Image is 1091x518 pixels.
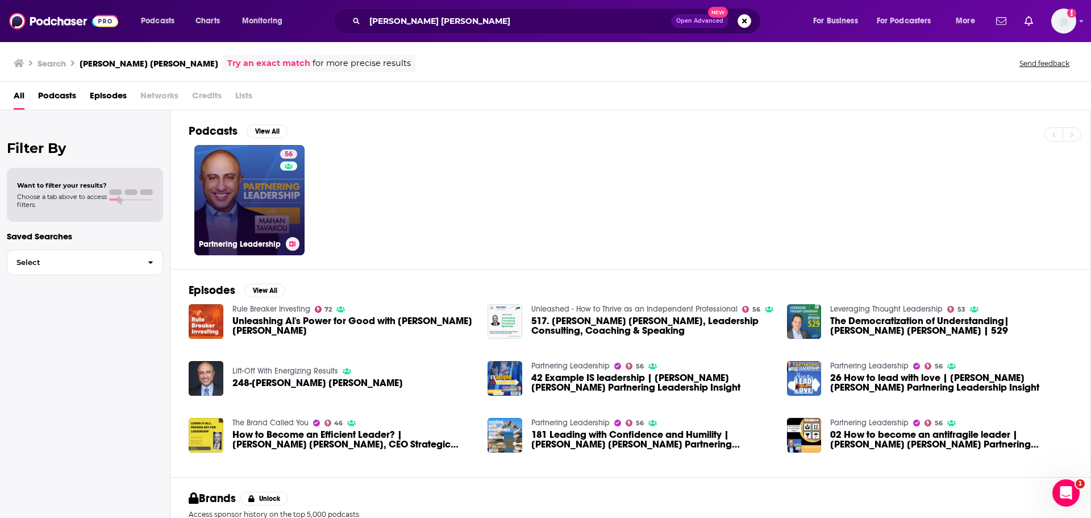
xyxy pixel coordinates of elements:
[38,58,66,69] h3: Search
[140,86,178,110] span: Networks
[344,8,772,34] div: Search podcasts, credits, & more...
[935,421,943,426] span: 56
[787,418,822,453] img: 02 How to become an antifragile leader | Mahan Tavakoli Partnering Leadership Insight
[531,361,610,371] a: Partnering Leadership
[830,304,943,314] a: Leveraging Thought Leadership
[531,373,773,392] span: 42 Example IS leadership | [PERSON_NAME] [PERSON_NAME] Partnering Leadership Insight
[531,373,773,392] a: 42 Example IS leadership | Mahan Tavakoli Partnering Leadership Insight
[7,231,163,242] p: Saved Searches
[189,283,285,297] a: EpisodesView All
[869,12,948,30] button: open menu
[7,140,163,156] h2: Filter By
[232,430,474,449] span: How to Become an Efficient Leader? | [PERSON_NAME] [PERSON_NAME], CEO Strategic Leadership Ventur...
[9,10,118,32] a: Podchaser - Follow, Share and Rate Podcasts
[244,284,285,297] button: View All
[194,145,305,255] a: 56Partnering Leadership
[636,421,644,426] span: 56
[956,13,975,29] span: More
[232,304,310,314] a: Rule Breaker Investing
[285,149,293,160] span: 56
[813,13,858,29] span: For Business
[830,316,1072,335] a: The Democratization of Understanding| Mahan Tavakoli | 529
[242,13,282,29] span: Monitoring
[80,58,218,69] h3: [PERSON_NAME] [PERSON_NAME]
[315,306,332,313] a: 72
[240,492,289,505] button: Unlock
[488,418,522,453] img: 181 Leading with Confidence and Humility | Mahan Tavakoli Partnering Leadership Insight
[234,12,297,30] button: open menu
[488,361,522,396] img: 42 Example IS leadership | Mahan Tavakoli Partnering Leadership Insight
[235,86,252,110] span: Lists
[17,181,107,189] span: Want to filter your results?
[232,316,474,335] span: Unleashing AI's Power for Good with [PERSON_NAME] [PERSON_NAME]
[948,12,989,30] button: open menu
[365,12,671,30] input: Search podcasts, credits, & more...
[1051,9,1076,34] span: Logged in as gabrielle.gantz
[805,12,872,30] button: open menu
[232,378,403,388] span: 248-[PERSON_NAME] [PERSON_NAME]
[947,306,965,313] a: 53
[199,239,281,249] h3: Partnering Leadership
[830,418,909,428] a: Partnering Leadership
[787,304,822,339] a: The Democratization of Understanding| Mahan Tavakoli | 529
[189,304,223,339] img: Unleashing AI's Power for Good with Mahan Tavakoli
[1052,479,1080,507] iframe: Intercom live chat
[1020,11,1038,31] a: Show notifications dropdown
[7,259,139,266] span: Select
[227,57,310,70] a: Try an exact match
[192,86,222,110] span: Credits
[189,124,238,138] h2: Podcasts
[925,420,943,426] a: 56
[830,373,1072,392] a: 26 How to lead with love | Mahan Tavakoli Partnering Leadership Insight
[877,13,931,29] span: For Podcasters
[935,364,943,369] span: 56
[324,307,332,312] span: 72
[133,12,189,30] button: open menu
[830,430,1072,449] span: 02 How to become an antifragile leader | [PERSON_NAME] [PERSON_NAME] Partnering Leadership Insight
[626,420,644,426] a: 56
[232,378,403,388] a: 248-Mahan Tavakoli
[232,316,474,335] a: Unleashing AI's Power for Good with Mahan Tavakoli
[671,14,728,28] button: Open AdvancedNew
[742,306,760,313] a: 56
[957,307,965,312] span: 53
[90,86,127,110] a: Episodes
[925,363,943,370] a: 56
[1016,59,1073,68] button: Send feedback
[830,361,909,371] a: Partnering Leadership
[141,13,174,29] span: Podcasts
[189,283,235,297] h2: Episodes
[38,86,76,110] a: Podcasts
[324,420,343,426] a: 46
[676,18,723,24] span: Open Advanced
[1051,9,1076,34] button: Show profile menu
[531,316,773,335] span: 517. [PERSON_NAME] [PERSON_NAME], Leadership Consulting, Coaching & Speaking
[232,430,474,449] a: How to Become an Efficient Leader? | Mahan Tavakoli, CEO Strategic Leadership Ventures & Host Par...
[232,366,338,376] a: Lift-Off With Energizing Results
[334,421,343,426] span: 46
[1076,479,1085,488] span: 1
[17,193,107,209] span: Choose a tab above to access filters.
[830,430,1072,449] a: 02 How to become an antifragile leader | Mahan Tavakoli Partnering Leadership Insight
[195,13,220,29] span: Charts
[531,430,773,449] a: 181 Leading with Confidence and Humility | Mahan Tavakoli Partnering Leadership Insight
[189,418,223,453] img: How to Become an Efficient Leader? | Mahan Tavakoli, CEO Strategic Leadership Ventures & Host Par...
[7,250,163,275] button: Select
[531,430,773,449] span: 181 Leading with Confidence and Humility | [PERSON_NAME] [PERSON_NAME] Partnering Leadership Insight
[531,418,610,428] a: Partnering Leadership
[531,316,773,335] a: 517. Mahan Tavakoli, Leadership Consulting, Coaching & Speaking
[531,304,738,314] a: Unleashed - How to Thrive as an Independent Professional
[188,12,227,30] a: Charts
[189,361,223,396] img: 248-Mahan Tavakoli
[708,7,728,18] span: New
[787,361,822,396] img: 26 How to lead with love | Mahan Tavakoli Partnering Leadership Insight
[1067,9,1076,18] svg: Add a profile image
